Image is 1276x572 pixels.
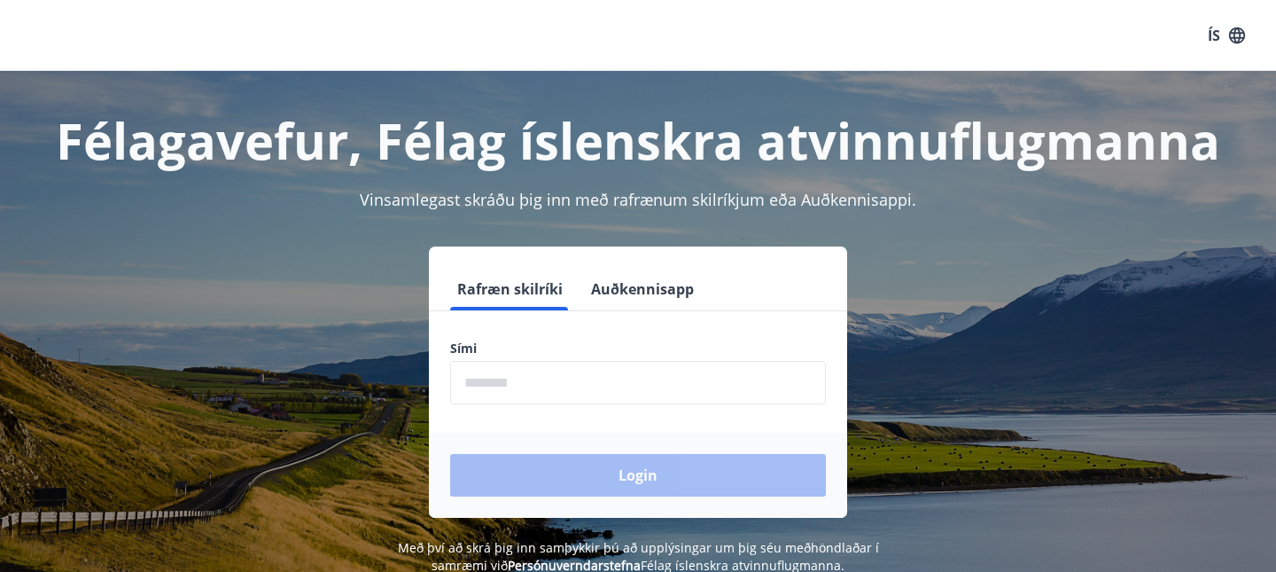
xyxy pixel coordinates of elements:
[450,340,826,357] label: Sími
[360,189,916,210] span: Vinsamlegast skráðu þig inn með rafrænum skilríkjum eða Auðkennisappi.
[1198,20,1255,51] button: ÍS
[584,268,701,310] button: Auðkennisapp
[21,106,1255,174] h1: Félagavefur, Félag íslenskra atvinnuflugmanna
[450,268,570,310] button: Rafræn skilríki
